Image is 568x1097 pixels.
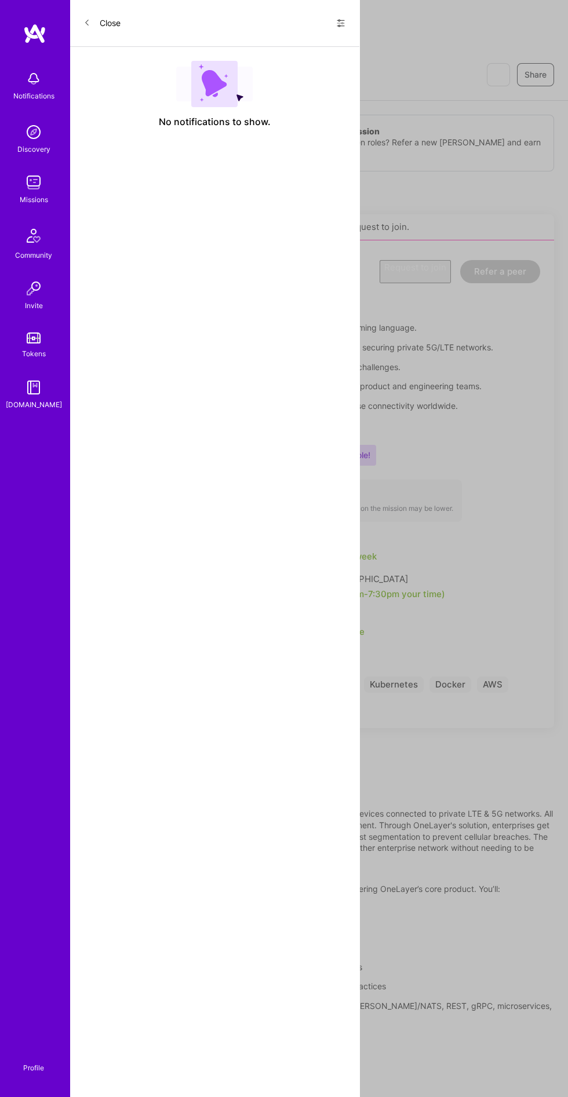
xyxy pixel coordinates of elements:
div: Profile [23,1062,44,1074]
img: discovery [22,120,45,144]
span: No notifications to show. [159,116,271,128]
a: Profile [19,1051,48,1074]
div: Notifications [13,90,54,102]
img: tokens [27,332,41,343]
div: Invite [25,300,43,312]
img: Invite [22,277,45,300]
div: Missions [20,194,48,206]
div: [DOMAIN_NAME] [6,399,62,411]
img: Community [20,222,48,250]
img: teamwork [22,171,45,194]
div: Community [15,250,52,261]
img: guide book [22,376,45,399]
button: Close [83,14,121,32]
div: Discovery [17,144,50,155]
div: Tokens [22,348,46,360]
img: empty [176,61,253,107]
img: logo [23,23,46,44]
img: bell [22,67,45,90]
